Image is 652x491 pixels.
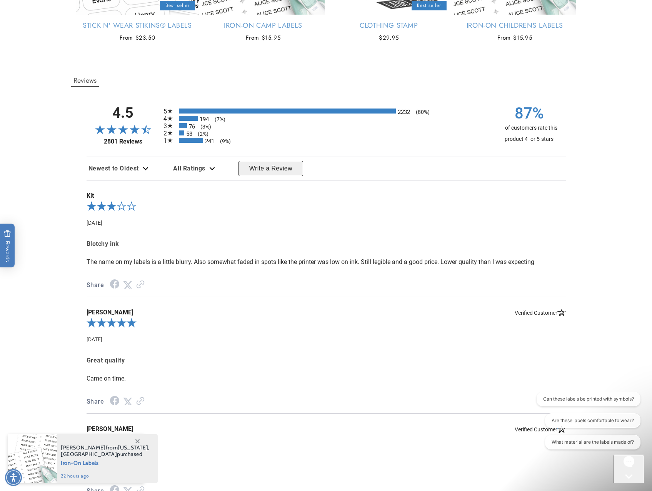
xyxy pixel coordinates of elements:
a: Twitter Share - open in a new tab [123,398,132,405]
span: [PERSON_NAME] [87,425,566,433]
li: 58 2-star reviews, 2% of total reviews [163,130,489,135]
span: 4 [163,115,173,122]
span: Kit [87,192,566,200]
a: Link to review on the Shopper Approved Certificate. Opens in a new tab [136,398,145,405]
li: 241 1-star reviews, 9% of total reviews [163,138,489,143]
a: Link to review on the Shopper Approved Certificate. Opens in a new tab [136,281,145,289]
a: Clothing Stamp [328,21,450,30]
span: 4.5-star overall rating [87,125,160,134]
a: Stick N' Wear Stikins® Labels [76,21,199,30]
span: 76 [189,123,195,130]
div: Review sort options. Currently selected: Newest to Oldest. Dropdown expanded. Available options: ... [87,161,150,176]
span: [PERSON_NAME] [61,444,106,451]
span: Great quality [87,355,566,366]
span: (7%) [211,116,225,122]
a: 2801 Reviews - open in a new tab [87,138,160,145]
span: Blotchy ink [87,239,566,250]
span: Verified Customer [515,309,566,316]
div: Review filter options. Current filter is all ratings. Available options: All Ratings, 5 Star Revi... [171,161,217,176]
div: 3.0-star overall rating [87,200,566,215]
span: 4.5 [87,106,160,120]
span: Newest to Oldest [88,165,139,172]
button: Reviews [71,75,99,87]
span: Share [87,280,104,291]
p: Fast & accurate [87,464,566,472]
li: 76 3-star reviews, 3% of total reviews [163,123,489,128]
span: Verified Customer [515,425,566,433]
p: The name on my labels is a little blurry. Also somewhat faded in spots like the printer was low o... [87,258,566,266]
span: (80%) [412,109,430,115]
p: Came on time. [87,374,566,382]
a: Iron-On Camp Labels [202,21,325,30]
a: Facebook Share - open in a new tab [110,281,119,289]
span: of customers rate this product 4- or 5-stars [505,125,557,142]
span: 87% [493,104,566,122]
span: Date [87,220,102,226]
span: (3%) [197,124,211,130]
span: 194 [200,116,209,123]
span: Share [87,396,104,407]
li: 194 4-star reviews, 7% of total reviews [163,116,489,121]
span: 2 [163,130,173,137]
a: Twitter Share - open in a new tab [123,281,132,289]
span: (2%) [194,131,208,137]
button: Write a Review [238,161,303,176]
span: (9%) [216,138,231,144]
span: 5 [163,108,173,115]
iframe: Gorgias live chat messenger [614,455,644,483]
li: 2232 5-star reviews, 80% of total reviews [163,109,489,114]
span: All Ratings [173,165,205,172]
span: 22 hours ago [61,473,150,479]
a: Iron-On Childrens Labels [454,21,576,30]
span: 58 [186,130,192,137]
div: 5.0-star overall rating [87,433,566,448]
span: Rewards [4,230,11,262]
span: [US_STATE] [118,444,148,451]
span: 241 [205,138,214,145]
iframe: Gorgias live chat conversation starters [531,392,644,456]
span: 2232 [398,109,410,115]
div: Accessibility Menu [5,469,22,486]
span: 1 [163,137,173,144]
span: Iron-On Labels [61,458,150,467]
span: from , purchased [61,444,150,458]
span: Date [87,336,102,342]
a: Facebook Share - open in a new tab [110,398,119,405]
span: [GEOGRAPHIC_DATA] [61,451,117,458]
span: [PERSON_NAME] [87,309,566,316]
div: 5.0-star overall rating [87,316,566,332]
span: 3 [163,122,173,130]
